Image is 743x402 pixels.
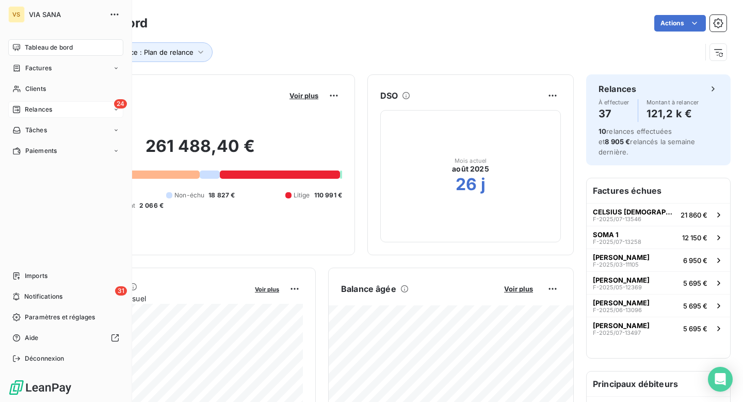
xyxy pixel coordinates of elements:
[252,284,282,293] button: Voir plus
[587,271,730,294] button: [PERSON_NAME]F-2025/05-123695 695 €
[647,105,699,122] h4: 121,2 k €
[286,91,321,100] button: Voir plus
[8,330,123,346] a: Aide
[8,39,123,56] a: Tableau de bord
[139,201,164,210] span: 2 066 €
[605,137,630,146] span: 8 905 €
[294,191,310,200] span: Litige
[599,105,629,122] h4: 37
[314,191,342,200] span: 110 991 €
[8,379,72,396] img: Logo LeanPay
[88,48,193,56] span: Plan de relance : Plan de relance
[587,203,730,226] button: CELSIUS [DEMOGRAPHIC_DATA]F-2025/07-1354621 860 €
[708,367,733,392] div: Open Intercom Messenger
[593,321,650,330] span: [PERSON_NAME]
[599,127,695,156] span: relances effectuées et relancés la semaine dernière.
[8,81,123,97] a: Clients
[647,99,699,105] span: Montant à relancer
[455,158,487,164] span: Mois actuel
[341,283,396,295] h6: Balance âgée
[593,330,641,336] span: F-2025/07-13497
[25,354,64,363] span: Déconnexion
[452,164,489,174] span: août 2025
[593,230,619,239] span: SOMA 1
[8,60,123,76] a: Factures
[24,292,62,301] span: Notifications
[8,6,25,23] div: VS
[681,211,707,219] span: 21 860 €
[599,83,636,95] h6: Relances
[25,84,46,94] span: Clients
[174,191,204,200] span: Non-échu
[593,216,641,222] span: F-2025/07-13546
[504,285,533,293] span: Voir plus
[593,284,642,290] span: F-2025/05-12369
[25,126,47,135] span: Tâches
[25,333,39,343] span: Aide
[599,99,629,105] span: À effectuer
[593,261,639,268] span: F-2025/03-11105
[25,271,47,281] span: Imports
[8,122,123,138] a: Tâches
[25,146,57,156] span: Paiements
[501,284,536,293] button: Voir plus
[25,43,73,52] span: Tableau de bord
[587,226,730,249] button: SOMA 1F-2025/07-1325812 150 €
[593,253,650,261] span: [PERSON_NAME]
[456,174,477,195] h2: 26
[73,42,213,62] button: Plan de relance : Plan de relance
[8,309,123,326] a: Paramètres et réglages
[587,249,730,271] button: [PERSON_NAME]F-2025/03-111056 950 €
[593,276,650,284] span: [PERSON_NAME]
[255,286,279,293] span: Voir plus
[481,174,486,195] h2: j
[587,317,730,339] button: [PERSON_NAME]F-2025/07-134975 695 €
[683,302,707,310] span: 5 695 €
[654,15,706,32] button: Actions
[8,101,123,118] a: 24Relances
[8,143,123,159] a: Paiements
[25,313,95,322] span: Paramètres et réglages
[587,294,730,317] button: [PERSON_NAME]F-2025/06-130965 695 €
[8,268,123,284] a: Imports
[58,136,342,167] h2: 261 488,40 €
[208,191,235,200] span: 18 827 €
[682,234,707,242] span: 12 150 €
[58,293,248,304] span: Chiffre d'affaires mensuel
[593,208,676,216] span: CELSIUS [DEMOGRAPHIC_DATA]
[587,372,730,396] h6: Principaux débiteurs
[683,256,707,265] span: 6 950 €
[683,324,707,333] span: 5 695 €
[25,105,52,114] span: Relances
[587,178,730,203] h6: Factures échues
[593,307,642,313] span: F-2025/06-13096
[599,127,606,135] span: 10
[114,99,127,109] span: 24
[593,239,641,245] span: F-2025/07-13258
[683,279,707,287] span: 5 695 €
[25,64,52,73] span: Factures
[29,10,103,19] span: VIA SANA
[289,91,318,100] span: Voir plus
[115,286,127,296] span: 31
[593,299,650,307] span: [PERSON_NAME]
[380,89,398,102] h6: DSO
